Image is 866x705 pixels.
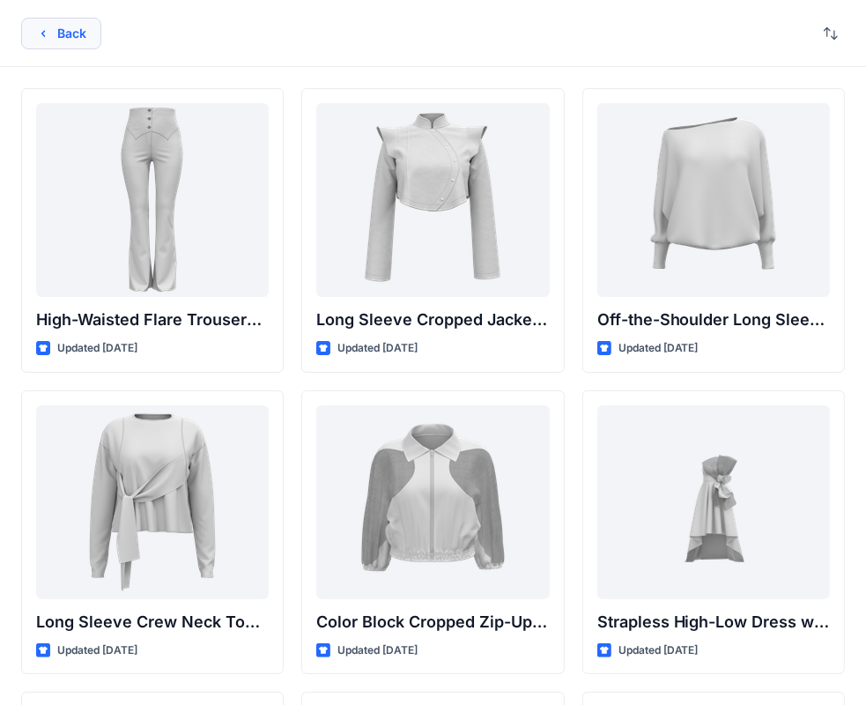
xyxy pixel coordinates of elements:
p: Strapless High-Low Dress with Side Bow Detail [597,610,830,634]
p: High-Waisted Flare Trousers with Button Detail [36,308,269,332]
a: Off-the-Shoulder Long Sleeve Top [597,103,830,297]
p: Long Sleeve Cropped Jacket with Mandarin Collar and Shoulder Detail [316,308,549,332]
p: Off-the-Shoulder Long Sleeve Top [597,308,830,332]
p: Updated [DATE] [337,642,418,660]
a: Strapless High-Low Dress with Side Bow Detail [597,405,830,599]
a: High-Waisted Flare Trousers with Button Detail [36,103,269,297]
button: Back [21,18,101,49]
p: Color Block Cropped Zip-Up Jacket with Sheer Sleeves [316,610,549,634]
a: Long Sleeve Crew Neck Top with Asymmetrical Tie Detail [36,405,269,599]
p: Updated [DATE] [57,339,137,358]
a: Long Sleeve Cropped Jacket with Mandarin Collar and Shoulder Detail [316,103,549,297]
a: Color Block Cropped Zip-Up Jacket with Sheer Sleeves [316,405,549,599]
p: Updated [DATE] [618,642,699,660]
p: Updated [DATE] [57,642,137,660]
p: Updated [DATE] [618,339,699,358]
p: Updated [DATE] [337,339,418,358]
p: Long Sleeve Crew Neck Top with Asymmetrical Tie Detail [36,610,269,634]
